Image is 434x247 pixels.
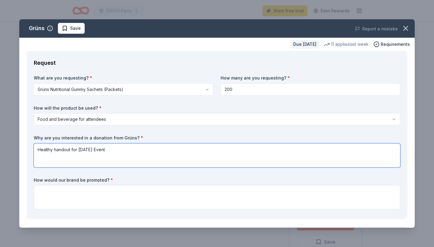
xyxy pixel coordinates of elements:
div: Request [34,58,400,68]
label: How would our brand be promoted? [34,177,400,183]
span: Save [70,25,81,32]
div: Due [DATE] [291,40,319,48]
div: 11 applies last week [324,41,369,48]
label: What are you requesting? [34,75,213,81]
div: Grüns [29,23,45,33]
label: Why are you interested in a donation from Grüns? [34,135,400,141]
textarea: Healthy handout for [DATE] Event [34,143,400,167]
label: How will the product be used? [34,105,400,111]
button: Report a mistake [355,25,398,33]
button: Requirements [373,41,410,48]
button: Save [58,23,85,34]
label: How many are you requesting? [221,75,400,81]
span: Requirements [381,41,410,48]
